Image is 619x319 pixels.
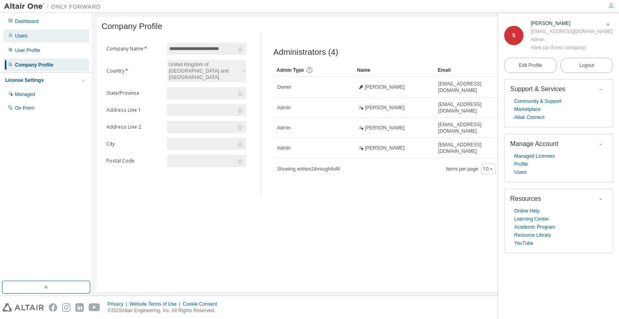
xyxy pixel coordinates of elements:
[510,85,565,92] span: Support & Services
[277,145,291,151] span: Admin
[514,160,528,168] a: Profile
[514,152,555,160] a: Managed Licenses
[519,62,542,69] span: Edit Profile
[75,303,84,312] img: linkedin.svg
[438,81,511,94] span: [EMAIL_ADDRESS][DOMAIN_NAME]
[15,91,35,98] div: Managed
[129,301,183,307] div: Website Terms of Use
[365,125,405,131] span: [PERSON_NAME]
[277,84,291,90] span: Owner
[4,2,105,10] img: Altair One
[483,166,494,172] button: 10
[15,47,40,54] div: User Profile
[438,101,511,114] span: [EMAIL_ADDRESS][DOMAIN_NAME]
[514,97,561,105] a: Community & Support
[108,301,129,307] div: Privacy
[438,142,511,154] span: [EMAIL_ADDRESS][DOMAIN_NAME]
[15,33,27,39] div: Users
[277,104,291,111] span: Admin
[514,207,540,215] a: Online Help
[510,195,541,202] span: Resources
[531,35,613,44] div: Admin
[5,77,44,83] div: License Settings
[49,303,57,312] img: facebook.svg
[514,239,533,247] a: YouTube
[168,60,241,82] div: United Kingdom of [GEOGRAPHIC_DATA] and [GEOGRAPHIC_DATA]
[504,58,557,73] a: Edit Profile
[183,301,222,307] div: Cookie Consent
[514,168,527,176] a: Users
[512,33,515,38] span: S
[277,166,340,172] span: Showing entries 1 through 4 of 4
[15,105,34,111] div: On Prem
[89,303,100,312] img: youtube.svg
[273,48,338,57] span: Administrators (4)
[514,113,544,121] a: Altair Connect
[102,22,162,31] span: Company Profile
[106,124,162,130] label: Address Line 2
[514,231,551,239] a: Resource Library
[531,27,613,35] div: [EMAIL_ADDRESS][DOMAIN_NAME]
[276,67,304,73] span: Admin Type
[357,64,431,77] div: Name
[446,164,496,174] span: Items per page
[438,64,512,77] div: Email
[579,61,594,69] span: Logout
[106,46,162,52] label: Company Name
[561,58,613,73] button: Logout
[531,19,613,27] div: Sam Gummer
[167,60,246,82] div: United Kingdom of [GEOGRAPHIC_DATA] and [GEOGRAPHIC_DATA]
[106,90,162,96] label: State/Province
[510,140,558,147] span: Manage Account
[106,68,162,74] label: Country
[365,104,405,111] span: [PERSON_NAME]
[108,307,222,314] p: © 2025 Altair Engineering, Inc. All Rights Reserved.
[106,141,162,147] label: City
[277,125,291,131] span: Admin
[365,145,405,151] span: [PERSON_NAME]
[514,223,555,231] a: Academic Program
[2,303,44,312] img: altair_logo.svg
[531,44,613,52] div: Altek (an Enviri company)
[106,158,162,164] label: Postal Code
[438,121,511,134] span: [EMAIL_ADDRESS][DOMAIN_NAME]
[514,105,540,113] a: Marketplace
[15,62,53,68] div: Company Profile
[15,18,39,25] div: Dashboard
[514,215,549,223] a: Learning Center
[62,303,71,312] img: instagram.svg
[365,84,405,90] span: [PERSON_NAME]
[106,107,162,113] label: Address Line 1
